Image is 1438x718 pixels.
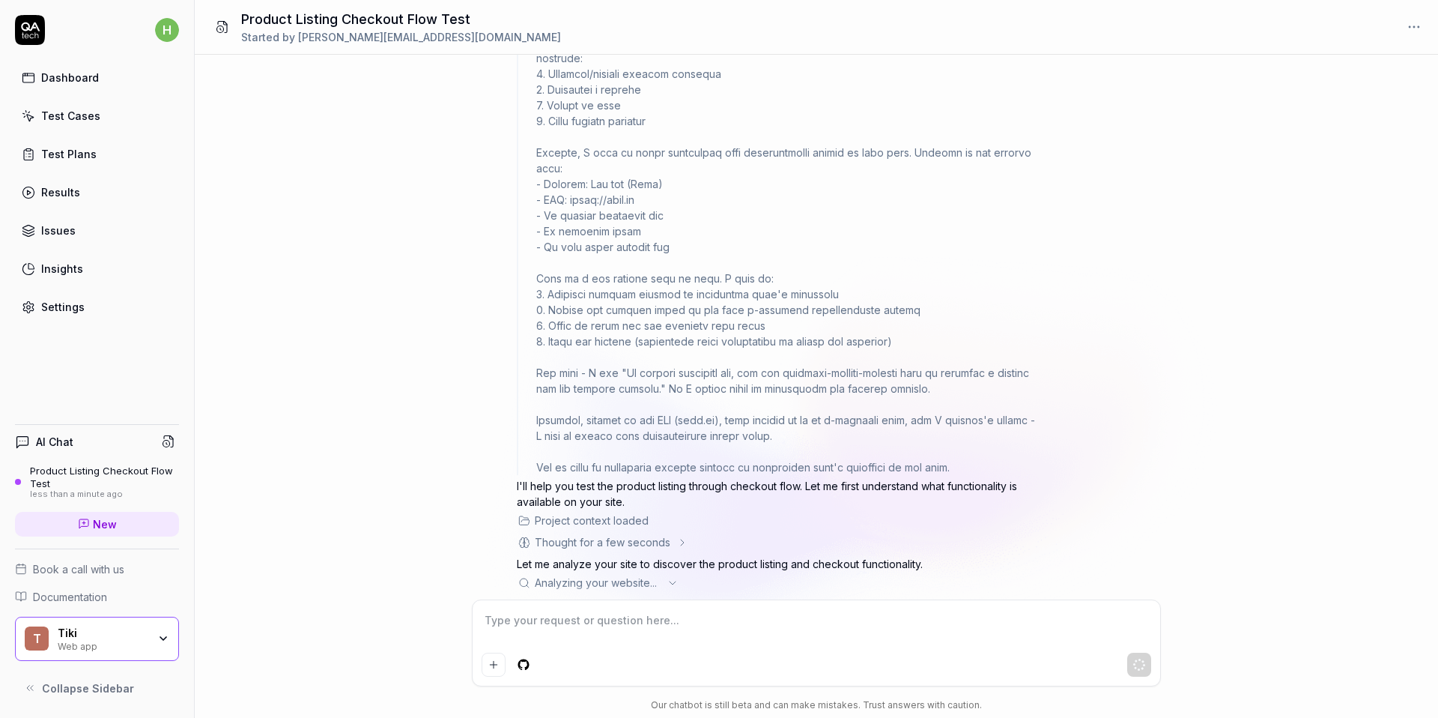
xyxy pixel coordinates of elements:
[58,627,148,640] div: Tiki
[155,18,179,42] span: h
[42,681,134,696] span: Collapse Sidebar
[41,70,99,85] div: Dashboard
[15,254,179,283] a: Insights
[535,513,649,528] div: Project context loaded
[15,216,179,245] a: Issues
[15,178,179,207] a: Results
[15,589,179,605] a: Documentation
[41,261,83,277] div: Insights
[93,516,117,532] span: New
[15,673,179,703] button: Collapse Sidebar
[41,184,80,200] div: Results
[241,29,561,45] div: Started by
[15,617,179,662] button: TTikiWeb app
[517,478,1041,510] p: I'll help you test the product listing through checkout flow. Let me first understand what functi...
[15,292,179,322] a: Settings
[33,561,124,577] span: Book a call with us
[41,299,85,315] div: Settings
[15,139,179,169] a: Test Plans
[482,653,506,677] button: Add attachment
[15,512,179,537] a: New
[155,15,179,45] button: h
[25,627,49,651] span: T
[30,465,179,489] div: Product Listing Checkout Flow Test
[30,489,179,500] div: less than a minute ago
[535,575,661,591] span: Analyzing your website
[298,31,561,43] span: [PERSON_NAME][EMAIL_ADDRESS][DOMAIN_NAME]
[650,575,661,591] span: ...
[58,639,148,651] div: Web app
[33,589,107,605] span: Documentation
[472,699,1161,712] div: Our chatbot is still beta and can make mistakes. Trust answers with caution.
[15,465,179,499] a: Product Listing Checkout Flow Testless than a minute ago
[241,9,561,29] h1: Product Listing Checkout Flow Test
[15,101,179,130] a: Test Cases
[36,434,73,450] h4: AI Chat
[536,34,1041,475] div: Lor ipsu dolor si amet con adipisc elitsed doei temp incididu. Utla et d magn a-enimadmi veni qui...
[517,556,1041,572] p: Let me analyze your site to discover the product listing and checkout functionality.
[15,63,179,92] a: Dashboard
[41,223,76,238] div: Issues
[41,146,97,162] div: Test Plans
[535,534,670,550] div: Thought for a few seconds
[41,108,100,124] div: Test Cases
[15,561,179,577] a: Book a call with us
